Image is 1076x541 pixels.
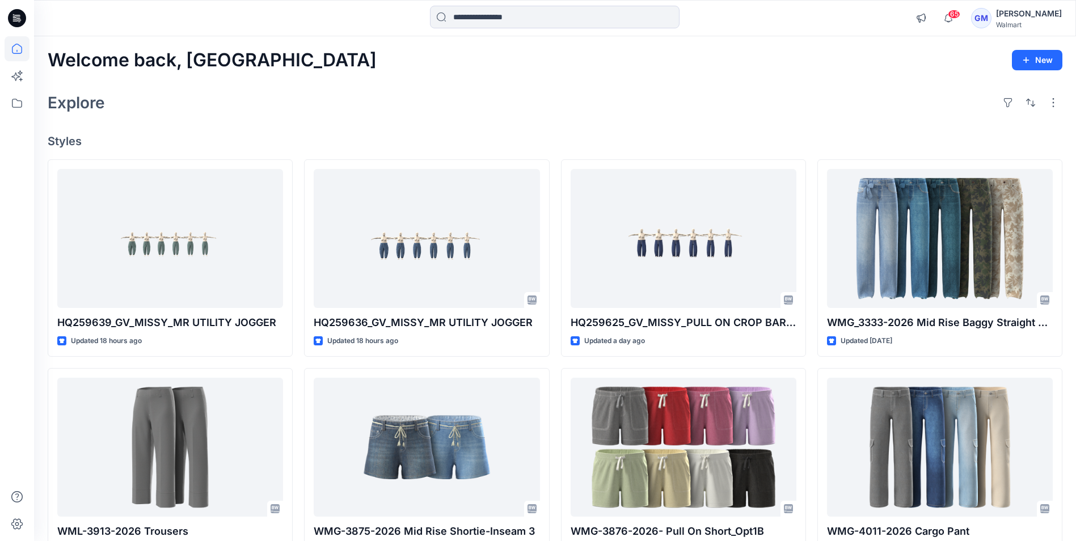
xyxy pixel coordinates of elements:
[48,94,105,112] h2: Explore
[827,315,1053,331] p: WMG_3333-2026 Mid Rise Baggy Straight Pant
[584,335,645,347] p: Updated a day ago
[57,169,283,308] a: HQ259639_GV_MISSY_MR UTILITY JOGGER
[571,523,796,539] p: WMG-3876-2026- Pull On Short_Opt1B
[841,335,892,347] p: Updated [DATE]
[71,335,142,347] p: Updated 18 hours ago
[57,378,283,517] a: WML-3913-2026 Trousers
[57,315,283,331] p: HQ259639_GV_MISSY_MR UTILITY JOGGER
[314,315,539,331] p: HQ259636_GV_MISSY_MR UTILITY JOGGER
[314,523,539,539] p: WMG-3875-2026 Mid Rise Shortie-Inseam 3
[48,134,1062,148] h4: Styles
[827,378,1053,517] a: WMG-4011-2026 Cargo Pant
[1012,50,1062,70] button: New
[948,10,960,19] span: 65
[327,335,398,347] p: Updated 18 hours ago
[314,169,539,308] a: HQ259636_GV_MISSY_MR UTILITY JOGGER
[996,7,1062,20] div: [PERSON_NAME]
[827,523,1053,539] p: WMG-4011-2026 Cargo Pant
[48,50,377,71] h2: Welcome back, [GEOGRAPHIC_DATA]
[971,8,991,28] div: GM
[314,378,539,517] a: WMG-3875-2026 Mid Rise Shortie-Inseam 3
[827,169,1053,308] a: WMG_3333-2026 Mid Rise Baggy Straight Pant
[571,378,796,517] a: WMG-3876-2026- Pull On Short_Opt1B
[571,315,796,331] p: HQ259625_GV_MISSY_PULL ON CROP BARREL
[571,169,796,308] a: HQ259625_GV_MISSY_PULL ON CROP BARREL
[57,523,283,539] p: WML-3913-2026 Trousers
[996,20,1062,29] div: Walmart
